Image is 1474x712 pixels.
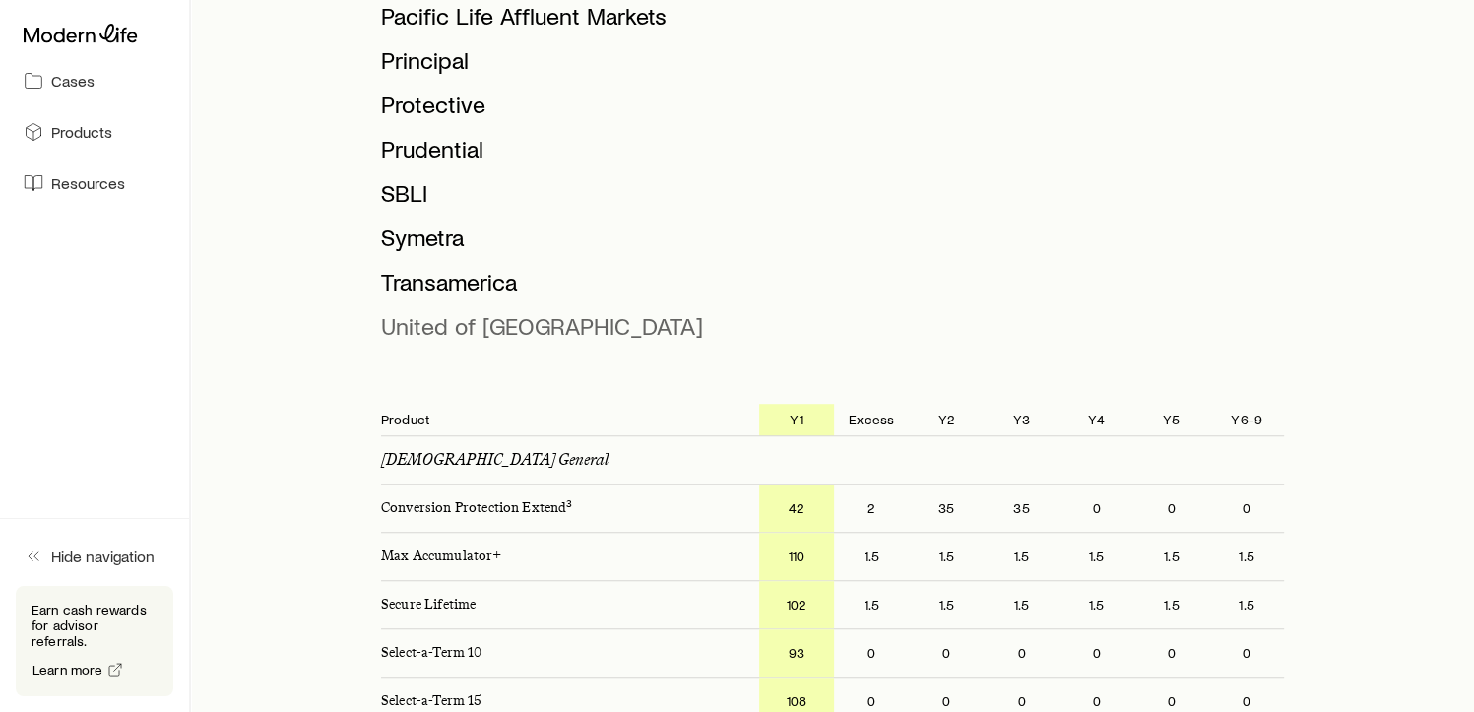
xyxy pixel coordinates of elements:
p: Max Accumulator+ [365,533,759,580]
li: Transamerica [381,260,805,304]
p: 0 [1134,485,1209,532]
span: Protective [381,90,485,118]
span: Resources [51,173,125,193]
li: Prudential [381,127,805,171]
p: Y4 [1059,404,1134,435]
span: Hide navigation [51,547,155,566]
p: 110 [759,533,834,580]
p: 1.5 [1209,533,1284,580]
li: Symetra [381,216,805,260]
p: Y5 [1134,404,1209,435]
p: [DEMOGRAPHIC_DATA] General [381,450,609,470]
p: 35 [909,485,984,532]
p: 1.5 [834,581,909,628]
p: Y3 [984,404,1058,435]
li: Protective [381,83,805,127]
span: SBLI [381,178,427,207]
p: 0 [1209,629,1284,677]
p: 1.5 [909,533,984,580]
span: Learn more [32,663,103,677]
span: Symetra [381,223,464,251]
p: 1.5 [984,581,1058,628]
p: 1.5 [1059,581,1134,628]
p: Y6-9 [1209,404,1284,435]
p: 1.5 [1134,581,1209,628]
p: 0 [1059,485,1134,532]
p: 35 [984,485,1058,532]
p: Conversion Protection Extend [365,485,759,532]
span: Pacific Life Affluent Markets [381,1,667,30]
p: 1.5 [1209,581,1284,628]
p: Y2 [909,404,984,435]
li: United of Omaha [381,304,805,349]
p: 0 [1059,629,1134,677]
p: 1.5 [1059,533,1134,580]
button: Hide navigation [16,535,173,578]
p: Select-a-Term 10 [365,629,759,677]
p: 102 [759,581,834,628]
p: Excess [834,404,909,435]
a: Cases [16,59,173,102]
li: SBLI [381,171,805,216]
p: Secure Lifetime [365,581,759,628]
sup: 3 [566,497,572,510]
span: Products [51,122,112,142]
p: 93 [759,629,834,677]
p: 0 [909,629,984,677]
span: Principal [381,45,469,74]
p: Product [365,404,759,435]
p: 0 [1134,629,1209,677]
p: Earn cash rewards for advisor referrals. [32,602,158,649]
span: United of [GEOGRAPHIC_DATA] [381,311,703,340]
p: 0 [1209,485,1284,532]
p: 0 [834,629,909,677]
p: 0 [984,629,1058,677]
a: Products [16,110,173,154]
p: 1.5 [909,581,984,628]
p: 1.5 [834,533,909,580]
div: Earn cash rewards for advisor referrals.Learn more [16,586,173,696]
p: Y1 [759,404,834,435]
span: Prudential [381,134,483,162]
p: 2 [834,485,909,532]
p: 1.5 [1134,533,1209,580]
a: 3 [566,499,572,516]
li: Principal [381,38,805,83]
span: Transamerica [381,267,517,295]
a: Resources [16,162,173,205]
span: Cases [51,71,95,91]
p: 1.5 [984,533,1058,580]
p: 42 [759,485,834,532]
